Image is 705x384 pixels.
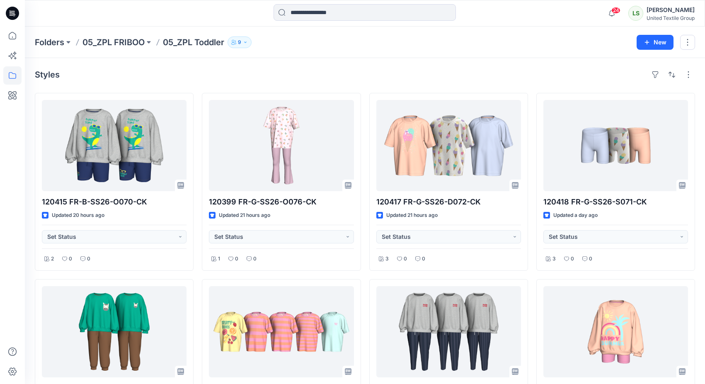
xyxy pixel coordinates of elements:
p: 05_ZPL Toddler [163,36,224,48]
h4: Styles [35,70,60,80]
a: 05_ZPL FRIBOO [82,36,145,48]
p: 0 [571,255,574,263]
p: Updated 21 hours ago [219,211,270,220]
p: 3 [385,255,389,263]
p: 0 [422,255,425,263]
p: 0 [69,255,72,263]
a: 120416 FR-U-SS26-O074-CK [42,286,187,377]
p: 120417 FR-G-SS26-D072-CK [376,196,521,208]
a: 120399 FR-G-SS26-O076-CK [209,100,354,191]
p: 0 [589,255,592,263]
p: 0 [253,255,257,263]
p: 2 [51,255,54,263]
p: Updated a day ago [553,211,598,220]
p: Updated 20 hours ago [52,211,104,220]
a: Folders [35,36,64,48]
a: 120420 FR-G-SS26-O077-CK [543,286,688,377]
p: 120415 FR-B-SS26-O070-CK [42,196,187,208]
button: New [637,35,674,50]
a: 120415 FR-B-SS26-O070-CK [42,100,187,191]
span: 24 [611,7,620,14]
a: 120397 FR-B-SS26-O071-CK [376,286,521,377]
p: Updated 21 hours ago [386,211,438,220]
p: 0 [87,255,90,263]
p: 9 [238,38,241,47]
div: LS [628,6,643,21]
div: United Textile Group [647,15,695,21]
a: 120418 FR-G-SS26-S071-CK [543,100,688,191]
button: 9 [228,36,252,48]
a: 120401 FR-G-SS26-D071-CK [209,286,354,377]
p: 120418 FR-G-SS26-S071-CK [543,196,688,208]
p: 0 [235,255,238,263]
a: 120417 FR-G-SS26-D072-CK [376,100,521,191]
p: 3 [552,255,556,263]
p: 0 [404,255,407,263]
p: 1 [218,255,220,263]
p: 120399 FR-G-SS26-O076-CK [209,196,354,208]
div: [PERSON_NAME] [647,5,695,15]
